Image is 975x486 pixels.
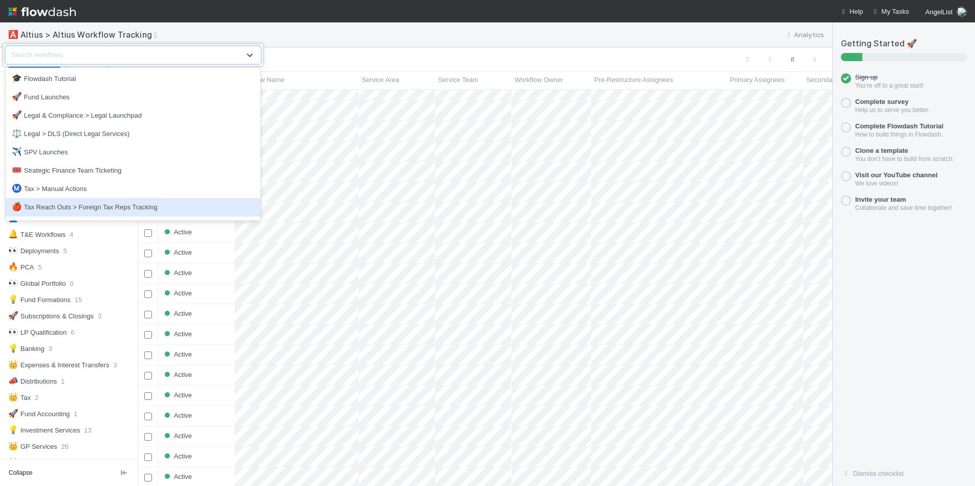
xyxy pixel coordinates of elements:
span: ✈️ [12,147,22,156]
span: 🚀 [12,92,22,101]
div: Legal & Compliance > Legal Launchpad [12,111,254,121]
span: 🎓 [12,74,22,83]
div: Legal > DLS (Direct Legal Services) [12,129,254,139]
span: 🎟️ [12,166,22,174]
div: Flowdash Tutorial [12,74,254,84]
div: Tax Reach Outs > Foreign Tax Reps Tracking [12,202,254,212]
div: Search workflows [11,50,63,60]
div: Fund Launches [12,92,254,102]
div: Tax > Manual Actions [12,184,254,194]
span: Ⓜ️ [12,184,22,193]
span: 🍎 [12,202,22,211]
div: Strategic Finance Team Ticketing [12,166,254,176]
span: 🚀 [12,111,22,119]
div: SPV Launches [12,147,254,157]
span: ⚖️ [12,129,22,138]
